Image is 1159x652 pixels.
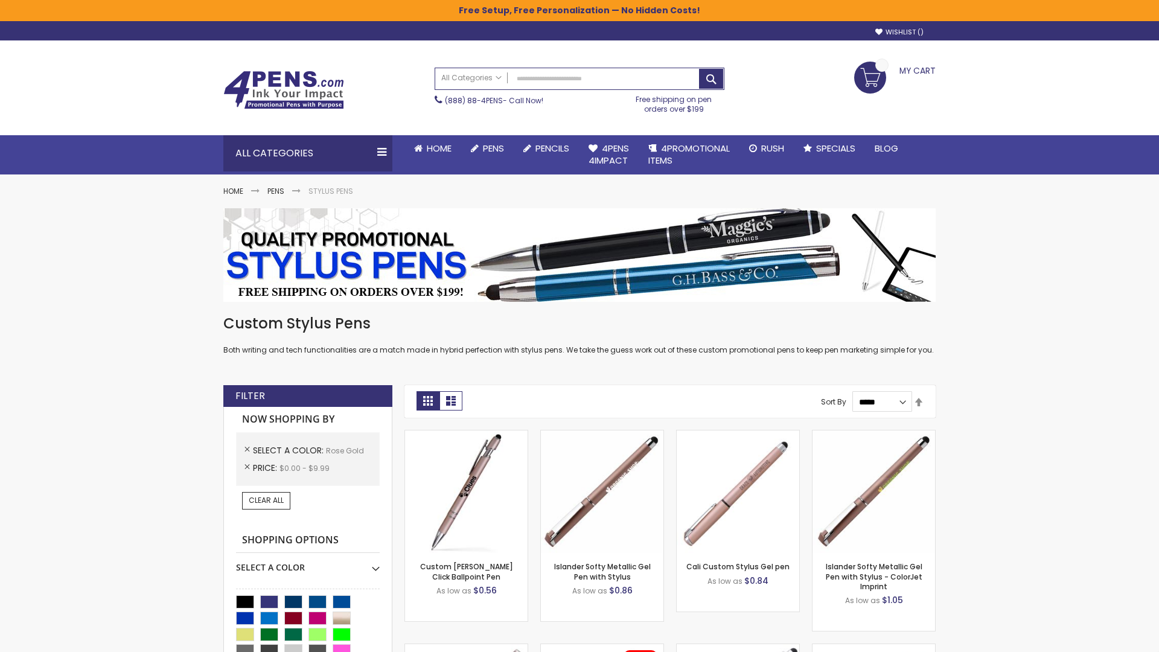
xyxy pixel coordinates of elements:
[223,208,936,302] img: Stylus Pens
[235,389,265,403] strong: Filter
[821,397,846,407] label: Sort By
[223,135,392,171] div: All Categories
[223,314,936,356] div: Both writing and tech functionalities are a match made in hybrid perfection with stylus pens. We ...
[435,68,508,88] a: All Categories
[648,142,730,167] span: 4PROMOTIONAL ITEMS
[461,135,514,162] a: Pens
[686,561,790,572] a: Cali Custom Stylus Gel pen
[279,463,330,473] span: $0.00 - $9.99
[609,584,633,596] span: $0.86
[253,444,326,456] span: Select A Color
[445,95,543,106] span: - Call Now!
[875,28,924,37] a: Wishlist
[707,576,742,586] span: As low as
[739,135,794,162] a: Rush
[267,186,284,196] a: Pens
[813,430,935,553] img: Islander Softy Metallic Gel Pen with Stylus - ColorJet Imprint-Rose Gold
[308,186,353,196] strong: Stylus Pens
[417,391,439,411] strong: Grid
[473,584,497,596] span: $0.56
[677,430,799,440] a: Cali Custom Stylus Gel pen-Rose Gold
[242,492,290,509] a: Clear All
[541,430,663,553] img: Islander Softy Metallic Gel Pen with Stylus-Rose Gold
[420,561,513,581] a: Custom [PERSON_NAME] Click Ballpoint Pen
[483,142,504,155] span: Pens
[554,561,651,581] a: Islander Softy Metallic Gel Pen with Stylus
[816,142,855,155] span: Specials
[535,142,569,155] span: Pencils
[826,561,922,591] a: Islander Softy Metallic Gel Pen with Stylus - ColorJet Imprint
[404,135,461,162] a: Home
[639,135,739,174] a: 4PROMOTIONALITEMS
[436,586,471,596] span: As low as
[236,407,380,432] strong: Now Shopping by
[579,135,639,174] a: 4Pens4impact
[865,135,908,162] a: Blog
[249,495,284,505] span: Clear All
[813,430,935,440] a: Islander Softy Metallic Gel Pen with Stylus - ColorJet Imprint-Rose Gold
[845,595,880,606] span: As low as
[744,575,768,587] span: $0.84
[761,142,784,155] span: Rush
[624,90,725,114] div: Free shipping on pen orders over $199
[236,528,380,554] strong: Shopping Options
[875,142,898,155] span: Blog
[441,73,502,83] span: All Categories
[405,430,528,553] img: Custom Alex II Click Ballpoint Pen-Rose Gold
[427,142,452,155] span: Home
[405,430,528,440] a: Custom Alex II Click Ballpoint Pen-Rose Gold
[223,186,243,196] a: Home
[514,135,579,162] a: Pencils
[223,314,936,333] h1: Custom Stylus Pens
[677,430,799,553] img: Cali Custom Stylus Gel pen-Rose Gold
[589,142,629,167] span: 4Pens 4impact
[253,462,279,474] span: Price
[794,135,865,162] a: Specials
[326,446,364,456] span: Rose Gold
[236,553,380,574] div: Select A Color
[572,586,607,596] span: As low as
[445,95,503,106] a: (888) 88-4PENS
[541,430,663,440] a: Islander Softy Metallic Gel Pen with Stylus-Rose Gold
[223,71,344,109] img: 4Pens Custom Pens and Promotional Products
[882,594,903,606] span: $1.05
